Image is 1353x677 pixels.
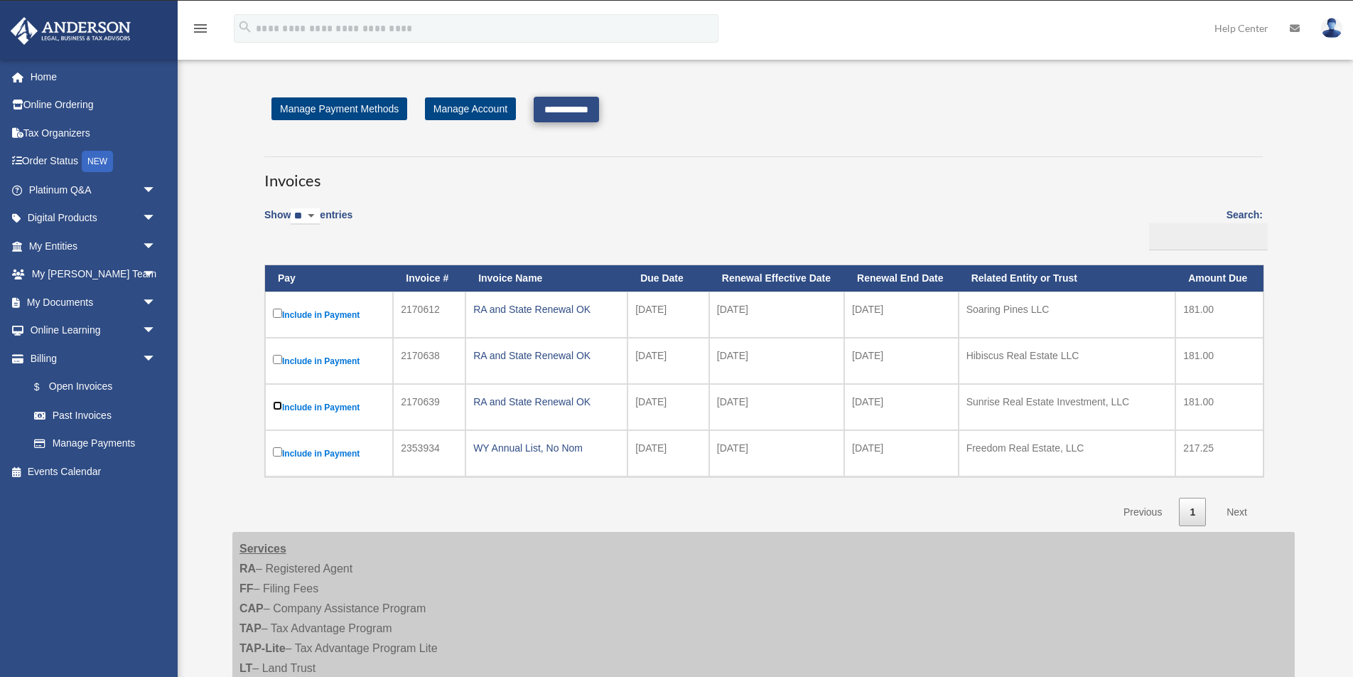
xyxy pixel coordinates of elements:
[265,265,393,292] th: Pay: activate to sort column descending
[273,444,385,462] label: Include in Payment
[239,642,286,654] strong: TAP-Lite
[473,299,620,319] div: RA and State Renewal OK
[709,292,844,338] td: [DATE]
[844,265,959,292] th: Renewal End Date: activate to sort column ascending
[192,20,209,37] i: menu
[1144,206,1263,250] label: Search:
[237,19,253,35] i: search
[627,430,709,476] td: [DATE]
[1175,265,1263,292] th: Amount Due: activate to sort column ascending
[393,430,465,476] td: 2353934
[959,292,1176,338] td: Soaring Pines LLC
[627,384,709,430] td: [DATE]
[42,378,49,396] span: $
[473,392,620,412] div: RA and State Renewal OK
[20,373,163,402] a: $Open Invoices
[239,543,286,555] strong: Services
[20,401,171,430] a: Past Invoices
[1175,430,1263,476] td: 217.25
[627,265,709,292] th: Due Date: activate to sort column ascending
[393,384,465,430] td: 2170639
[844,292,959,338] td: [DATE]
[239,622,262,634] strong: TAP
[393,338,465,384] td: 2170638
[1113,498,1173,527] a: Previous
[239,662,252,674] strong: LT
[142,232,171,261] span: arrow_drop_down
[844,338,959,384] td: [DATE]
[273,306,385,324] label: Include in Payment
[709,384,844,430] td: [DATE]
[627,292,709,338] td: [DATE]
[20,430,171,458] a: Manage Payments
[82,151,113,172] div: NEW
[239,602,264,614] strong: CAP
[142,260,171,289] span: arrow_drop_down
[1179,498,1206,527] a: 1
[1321,18,1342,38] img: User Pic
[959,338,1176,384] td: Hibiscus Real Estate LLC
[844,430,959,476] td: [DATE]
[959,430,1176,476] td: Freedom Real Estate, LLC
[273,401,282,410] input: Include in Payment
[273,352,385,370] label: Include in Payment
[10,63,178,91] a: Home
[273,355,282,364] input: Include in Payment
[465,265,627,292] th: Invoice Name: activate to sort column ascending
[10,288,178,316] a: My Documentsarrow_drop_down
[473,346,620,366] div: RA and State Renewal OK
[1216,498,1258,527] a: Next
[142,344,171,373] span: arrow_drop_down
[142,288,171,317] span: arrow_drop_down
[10,91,178,119] a: Online Ordering
[1175,292,1263,338] td: 181.00
[10,176,178,204] a: Platinum Q&Aarrow_drop_down
[10,344,171,373] a: Billingarrow_drop_down
[273,447,282,457] input: Include in Payment
[239,582,254,595] strong: FF
[10,204,178,233] a: Digital Productsarrow_drop_down
[1175,338,1263,384] td: 181.00
[10,457,178,486] a: Events Calendar
[142,316,171,346] span: arrow_drop_down
[10,260,178,289] a: My [PERSON_NAME] Teamarrow_drop_down
[709,265,844,292] th: Renewal Effective Date: activate to sort column ascending
[709,430,844,476] td: [DATE]
[627,338,709,384] td: [DATE]
[273,309,282,318] input: Include in Payment
[271,97,407,120] a: Manage Payment Methods
[264,156,1263,192] h3: Invoices
[393,292,465,338] td: 2170612
[473,438,620,458] div: WY Annual List, No Nom
[10,232,178,260] a: My Entitiesarrow_drop_down
[264,206,352,239] label: Show entries
[709,338,844,384] td: [DATE]
[10,147,178,176] a: Order StatusNEW
[425,97,516,120] a: Manage Account
[291,208,320,225] select: Showentries
[6,17,135,45] img: Anderson Advisors Platinum Portal
[1175,384,1263,430] td: 181.00
[192,25,209,37] a: menu
[844,384,959,430] td: [DATE]
[10,316,178,345] a: Online Learningarrow_drop_down
[1149,223,1268,250] input: Search:
[959,265,1176,292] th: Related Entity or Trust: activate to sort column ascending
[142,204,171,233] span: arrow_drop_down
[239,563,256,575] strong: RA
[393,265,465,292] th: Invoice #: activate to sort column ascending
[10,119,178,147] a: Tax Organizers
[959,384,1176,430] td: Sunrise Real Estate Investment, LLC
[142,176,171,205] span: arrow_drop_down
[273,398,385,416] label: Include in Payment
